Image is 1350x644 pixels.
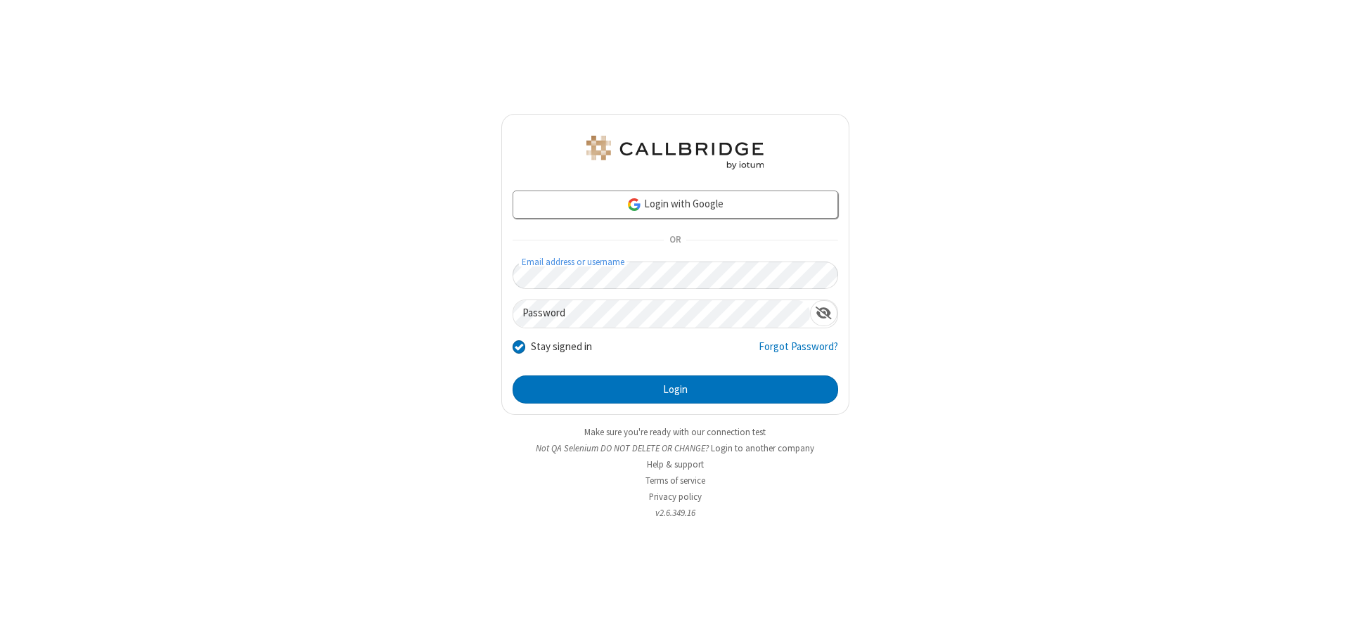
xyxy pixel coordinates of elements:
a: Terms of service [645,475,705,487]
li: Not QA Selenium DO NOT DELETE OR CHANGE? [501,442,849,455]
a: Make sure you're ready with our connection test [584,426,766,438]
span: OR [664,231,686,250]
iframe: Chat [1315,607,1339,634]
div: Show password [810,300,837,326]
button: Login to another company [711,442,814,455]
a: Privacy policy [649,491,702,503]
img: QA Selenium DO NOT DELETE OR CHANGE [584,136,766,169]
label: Stay signed in [531,339,592,355]
a: Forgot Password? [759,339,838,366]
a: Login with Google [513,191,838,219]
input: Password [513,300,810,328]
li: v2.6.349.16 [501,506,849,520]
img: google-icon.png [626,197,642,212]
a: Help & support [647,458,704,470]
button: Login [513,375,838,404]
input: Email address or username [513,262,838,289]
